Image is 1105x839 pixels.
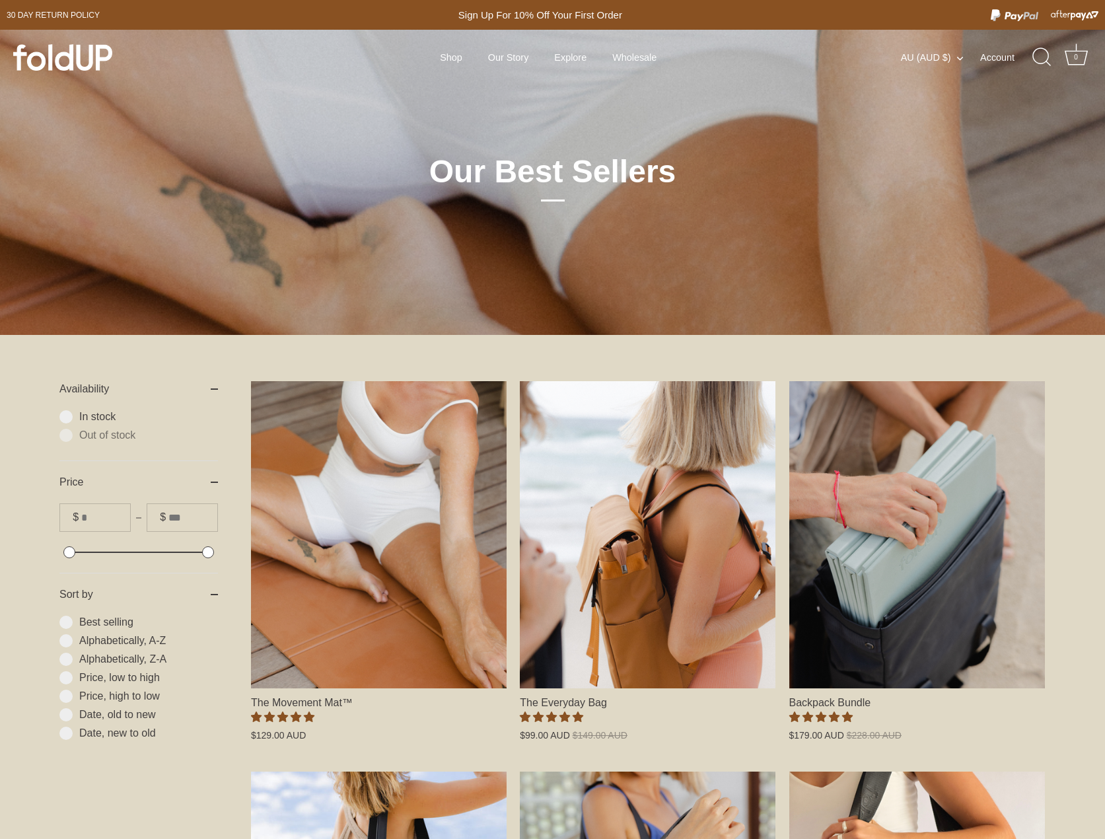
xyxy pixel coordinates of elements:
[573,730,627,741] span: $149.00 AUD
[1028,43,1057,72] a: Search
[520,730,570,741] span: $99.00 AUD
[789,381,1045,688] a: Backpack Bundle
[601,45,668,70] a: Wholesale
[79,634,218,647] span: Alphabetically, A-Z
[901,52,978,63] button: AU (AUD $)
[79,690,218,703] span: Price, high to low
[429,45,474,70] a: Shop
[332,152,774,201] h1: Our Best Sellers
[789,688,1045,710] span: Backpack Bundle
[7,7,100,23] a: 30 day Return policy
[79,671,218,684] span: Price, low to high
[79,653,218,666] span: Alphabetically, Z-A
[520,711,583,723] span: 4.97 stars
[251,730,306,741] span: $129.00 AUD
[251,688,507,710] span: The Movement Mat™
[81,504,130,531] input: From
[847,730,902,741] span: $228.00 AUD
[789,730,844,741] span: $179.00 AUD
[477,45,540,70] a: Our Story
[59,573,218,616] summary: Sort by
[789,688,1045,741] a: Backpack Bundle 5.00 stars $179.00 AUD $228.00 AUD
[79,429,218,442] span: Out of stock
[79,616,218,629] span: Best selling
[520,688,775,710] span: The Everyday Bag
[251,688,507,741] a: The Movement Mat™ 4.86 stars $129.00 AUD
[520,688,775,741] a: The Everyday Bag 4.97 stars $99.00 AUD $149.00 AUD
[160,511,166,523] span: $
[13,44,209,71] a: foldUP
[1061,43,1090,72] a: Cart
[79,727,218,740] span: Date, new to old
[520,381,775,688] a: The Everyday Bag
[79,410,218,423] span: In stock
[13,44,112,71] img: foldUP
[73,511,79,523] span: $
[543,45,598,70] a: Explore
[789,711,853,723] span: 5.00 stars
[1069,51,1083,64] div: 0
[980,50,1038,65] a: Account
[79,708,218,721] span: Date, old to new
[59,461,218,503] summary: Price
[251,381,507,688] a: The Movement Mat™
[408,45,690,70] div: Primary navigation
[168,504,217,531] input: To
[251,711,314,723] span: 4.86 stars
[59,368,218,410] summary: Availability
